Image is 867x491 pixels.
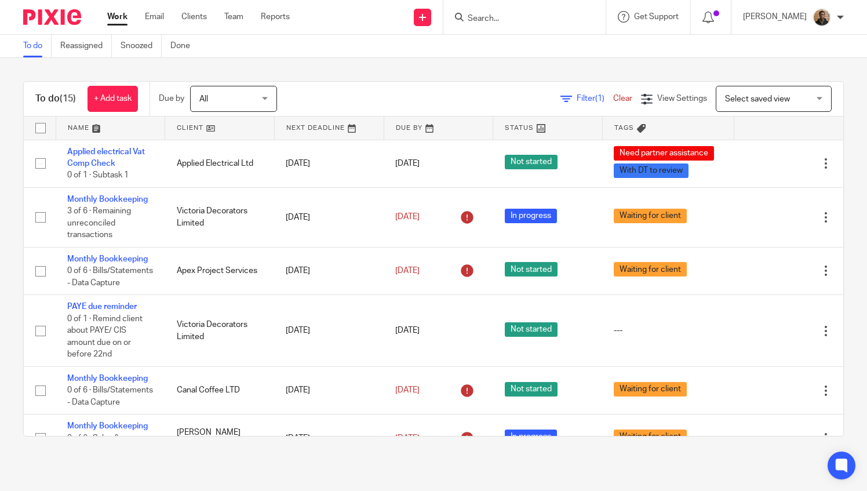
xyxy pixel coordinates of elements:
[614,209,687,223] span: Waiting for client
[67,171,129,179] span: 0 of 1 · Subtask 1
[274,187,384,247] td: [DATE]
[67,267,153,287] span: 0 of 6 · Bills/Statements - Data Capture
[395,159,420,168] span: [DATE]
[224,11,243,23] a: Team
[67,303,137,311] a: PAYE due reminder
[170,35,199,57] a: Done
[395,326,420,334] span: [DATE]
[614,262,687,277] span: Waiting for client
[165,366,275,414] td: Canal Coffee LTD
[67,207,131,239] span: 3 of 6 · Remaining unreconciled transactions
[614,146,714,161] span: Need partner assistance
[505,322,558,337] span: Not started
[614,382,687,397] span: Waiting for client
[67,195,148,203] a: Monthly Bookkeeping
[67,386,153,406] span: 0 of 6 · Bills/Statements - Data Capture
[505,430,557,444] span: In progress
[725,95,790,103] span: Select saved view
[107,11,128,23] a: Work
[159,93,184,104] p: Due by
[121,35,162,57] a: Snoozed
[614,325,722,336] div: ---
[35,93,76,105] h1: To do
[23,35,52,57] a: To do
[467,14,571,24] input: Search
[634,13,679,21] span: Get Support
[395,386,420,394] span: [DATE]
[813,8,831,27] img: WhatsApp%20Image%202025-04-23%20.jpg
[67,434,119,454] span: 2 of 6 · Sales & Invoicing
[505,262,558,277] span: Not started
[505,382,558,397] span: Not started
[743,11,807,23] p: [PERSON_NAME]
[165,295,275,367] td: Victoria Decorators Limited
[67,255,148,263] a: Monthly Bookkeeping
[657,94,707,103] span: View Settings
[261,11,290,23] a: Reports
[67,374,148,383] a: Monthly Bookkeeping
[181,11,207,23] a: Clients
[395,267,420,275] span: [DATE]
[165,140,275,187] td: Applied Electrical Ltd
[88,86,138,112] a: + Add task
[60,94,76,103] span: (15)
[165,247,275,294] td: Apex Project Services
[395,213,420,221] span: [DATE]
[614,125,634,131] span: Tags
[274,414,384,462] td: [DATE]
[595,94,604,103] span: (1)
[274,366,384,414] td: [DATE]
[165,187,275,247] td: Victoria Decorators Limited
[505,209,557,223] span: In progress
[614,163,688,178] span: With DT to review
[274,295,384,367] td: [DATE]
[577,94,613,103] span: Filter
[67,315,143,359] span: 0 of 1 · Remind client about PAYE/ CIS amount due on or before 22nd
[67,148,145,168] a: Applied electrical Vat Comp Check
[395,434,420,442] span: [DATE]
[505,155,558,169] span: Not started
[274,140,384,187] td: [DATE]
[199,95,208,103] span: All
[274,247,384,294] td: [DATE]
[60,35,112,57] a: Reassigned
[613,94,632,103] a: Clear
[165,414,275,462] td: [PERSON_NAME] Enterprise Limited
[614,430,687,444] span: Waiting for client
[23,9,81,25] img: Pixie
[67,422,148,430] a: Monthly Bookkeeping
[145,11,164,23] a: Email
